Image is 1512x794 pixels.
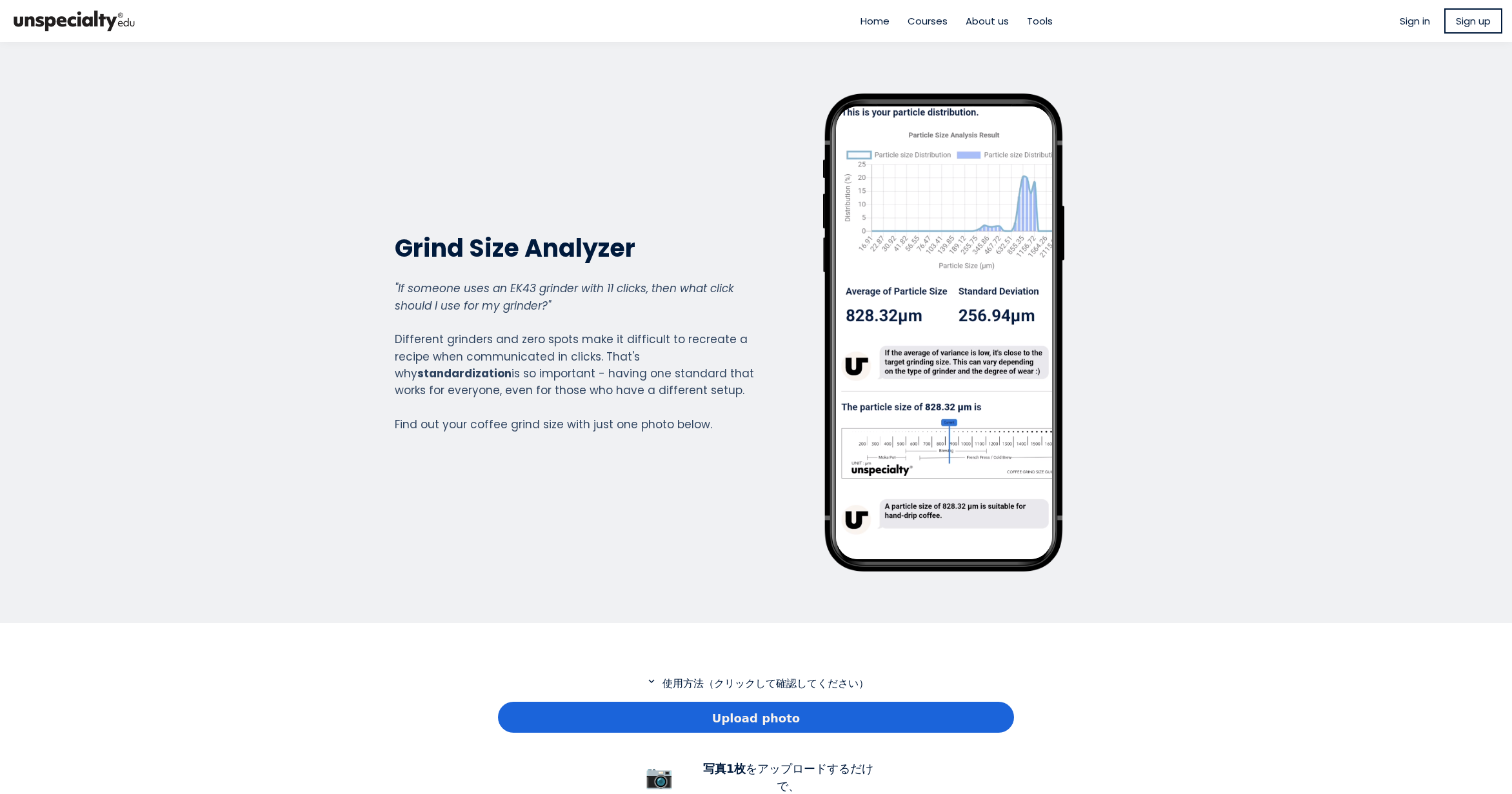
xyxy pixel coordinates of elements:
[10,5,139,37] img: bc390a18feecddb333977e298b3a00a1.png
[860,14,890,28] a: Home
[1444,8,1502,34] a: Sign up
[703,762,746,775] b: 写真1枚
[395,280,755,433] div: Different grinders and zero spots make it difficult to recreate a recipe when communicated in cli...
[644,675,659,687] mat-icon: expand_more
[712,710,800,727] span: Upload photo
[1400,14,1430,28] a: Sign in
[908,14,948,28] a: Courses
[417,366,512,381] strong: standardization
[498,675,1014,691] p: 使用方法（クリックして確認してください）
[1027,14,1053,28] a: Tools
[1456,14,1491,28] span: Sign up
[966,14,1009,28] a: About us
[645,764,673,789] span: 📷
[395,281,734,313] em: "If someone uses an EK43 grinder with 11 clicks, then what click should I use for my grinder?"
[395,232,755,264] h2: Grind Size Analyzer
